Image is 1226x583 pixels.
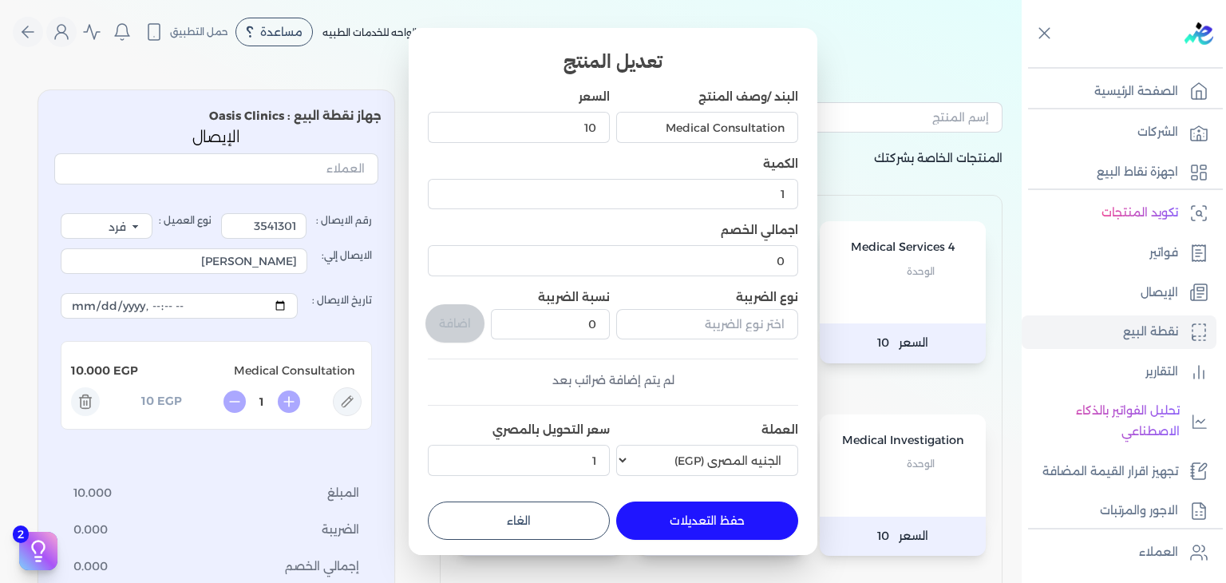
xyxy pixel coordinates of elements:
[492,422,610,437] label: سعر التحويل بالمصري
[698,89,798,104] label: البند /وصف المنتج
[428,245,798,276] input: اجمالي الخصم
[428,445,610,475] input: سعر التحويل بالمصري
[428,372,798,389] div: لم يتم إضافة ضرائب بعد
[761,422,798,437] label: العملة
[616,309,798,339] input: اختر نوع الضريبة
[616,502,798,540] button: حفظ التعديلات
[491,309,610,339] input: نسبة الضريبة
[428,502,610,540] button: الغاء
[616,112,798,142] input: البند /وصف المنتج
[721,223,798,237] label: اجمالي الخصم
[616,309,798,346] button: اختر نوع الضريبة
[616,289,798,306] label: نوع الضريبة
[428,112,610,142] input: السعر
[428,179,798,209] input: الكمية
[538,290,610,304] label: نسبة الضريبة
[579,89,610,104] label: السعر
[763,157,798,171] label: الكمية
[428,47,798,76] h3: تعديل المنتج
